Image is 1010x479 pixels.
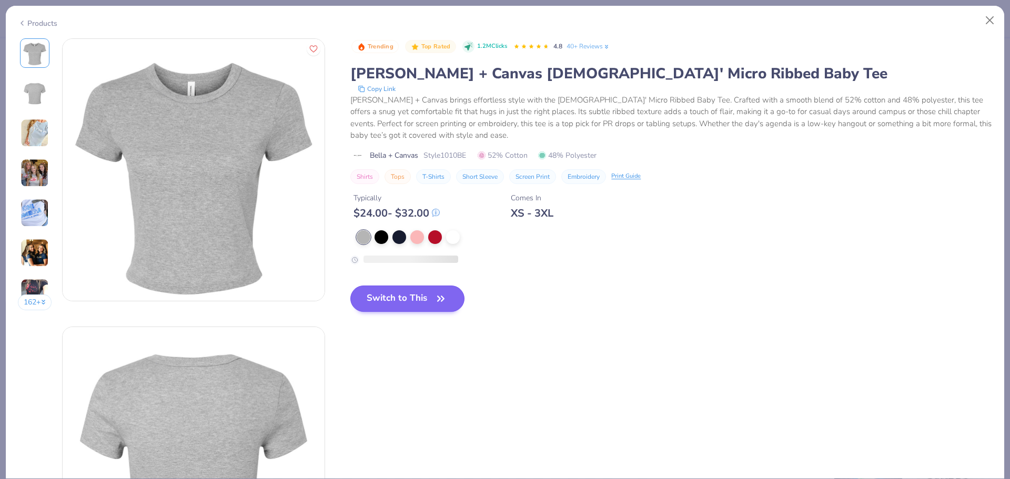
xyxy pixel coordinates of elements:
[423,150,466,161] span: Style 1010BE
[18,18,57,29] div: Products
[350,64,992,84] div: [PERSON_NAME] + Canvas [DEMOGRAPHIC_DATA]' Micro Ribbed Baby Tee
[21,279,49,307] img: User generated content
[567,42,610,51] a: 40+ Reviews
[513,38,549,55] div: 4.8 Stars
[21,159,49,187] img: User generated content
[370,150,418,161] span: Bella + Canvas
[405,40,456,54] button: Badge Button
[350,151,365,160] img: brand logo
[368,44,393,49] span: Trending
[980,11,1000,30] button: Close
[611,172,641,181] div: Print Guide
[350,169,379,184] button: Shirts
[18,294,52,310] button: 162+
[21,119,49,147] img: User generated content
[21,239,49,267] img: User generated content
[357,43,366,51] img: Trending sort
[351,40,399,54] button: Badge Button
[22,40,47,66] img: Front
[538,150,597,161] span: 48% Polyester
[307,42,320,56] button: Like
[22,80,47,106] img: Back
[416,169,451,184] button: T-Shirts
[511,207,553,220] div: XS - 3XL
[63,39,325,301] img: Front
[456,169,504,184] button: Short Sleeve
[350,286,464,312] button: Switch to This
[421,44,451,49] span: Top Rated
[350,94,992,141] div: [PERSON_NAME] + Canvas brings effortless style with the [DEMOGRAPHIC_DATA]' Micro Ribbed Baby Tee...
[353,207,440,220] div: $ 24.00 - $ 32.00
[353,192,440,203] div: Typically
[509,169,556,184] button: Screen Print
[553,42,562,50] span: 4.8
[511,192,553,203] div: Comes In
[561,169,606,184] button: Embroidery
[411,43,419,51] img: Top Rated sort
[21,199,49,227] img: User generated content
[478,150,528,161] span: 52% Cotton
[477,42,507,51] span: 1.2M Clicks
[385,169,411,184] button: Tops
[355,84,399,94] button: copy to clipboard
